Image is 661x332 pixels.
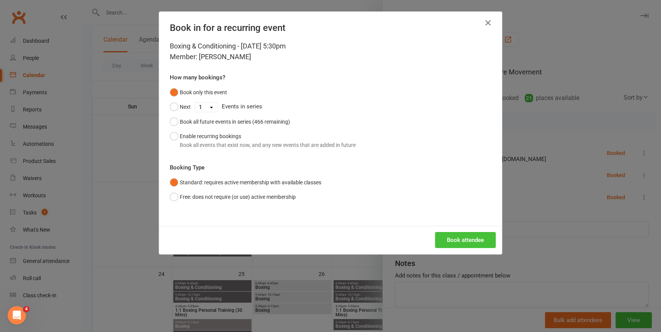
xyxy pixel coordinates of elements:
button: Close [482,17,494,29]
button: Book attendee [435,232,496,248]
label: How many bookings? [170,73,225,82]
button: Book all future events in series (466 remaining) [170,114,290,129]
button: Next [170,100,191,114]
iframe: Intercom live chat [8,306,26,324]
div: Book all future events in series (466 remaining) [180,118,290,126]
div: Events in series [170,100,491,114]
span: 4 [23,306,29,312]
h4: Book in for a recurring event [170,23,491,33]
button: Book only this event [170,85,227,100]
div: Book all events that exist now, and any new events that are added in future [180,141,356,149]
button: Enable recurring bookingsBook all events that exist now, and any new events that are added in future [170,129,356,152]
button: Free: does not require (or use) active membership [170,190,296,204]
button: Standard: requires active membership with available classes [170,175,321,190]
label: Booking Type [170,163,205,172]
div: Boxing & Conditioning - [DATE] 5:30pm Member: [PERSON_NAME] [170,41,491,62]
